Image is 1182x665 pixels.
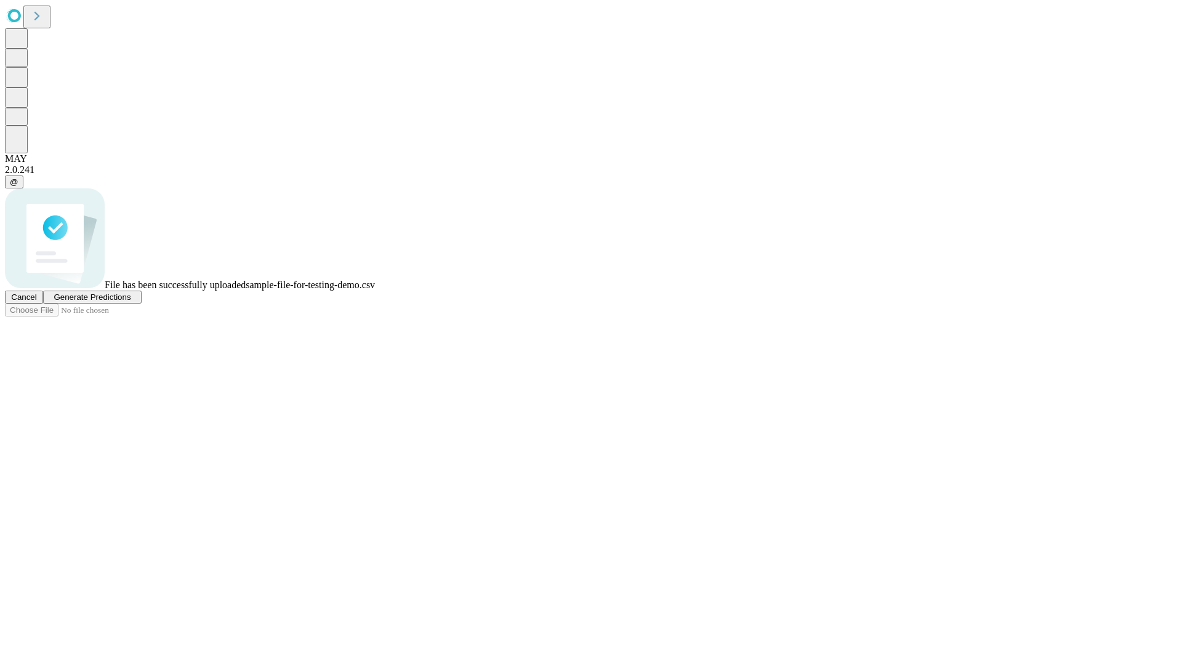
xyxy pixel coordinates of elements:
button: Generate Predictions [43,291,142,304]
button: Cancel [5,291,43,304]
button: @ [5,175,23,188]
div: MAY [5,153,1177,164]
span: File has been successfully uploaded [105,280,246,290]
span: Generate Predictions [54,292,131,302]
span: @ [10,177,18,187]
span: sample-file-for-testing-demo.csv [246,280,375,290]
span: Cancel [11,292,37,302]
div: 2.0.241 [5,164,1177,175]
